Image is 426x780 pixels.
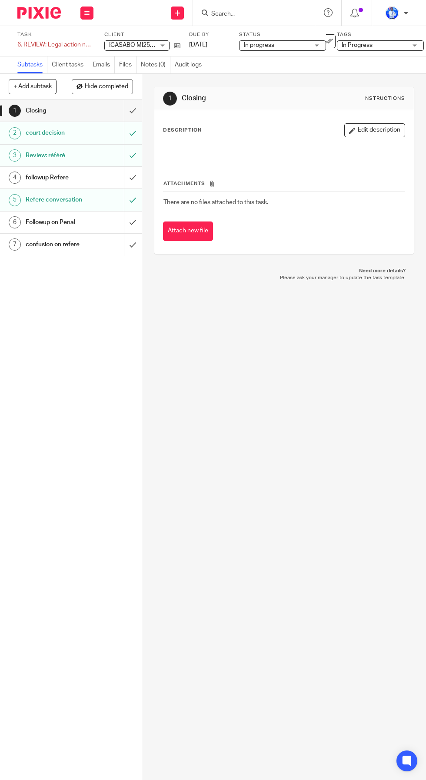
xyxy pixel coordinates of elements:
[163,268,406,274] p: Need more details?
[163,127,202,134] p: Description
[26,238,85,251] h1: confusion on refere
[93,56,115,73] a: Emails
[189,31,228,38] label: Due by
[9,172,21,184] div: 4
[163,221,213,241] button: Attach new file
[26,171,85,184] h1: followup Refere
[175,56,206,73] a: Audit logs
[119,56,136,73] a: Files
[72,79,133,94] button: Hide completed
[363,95,405,102] div: Instructions
[17,31,93,38] label: Task
[26,104,85,117] h1: Closing
[385,6,399,20] img: WhatsApp%20Image%202022-01-17%20at%2010.26.43%20PM.jpeg
[17,56,47,73] a: Subtasks
[9,149,21,162] div: 3
[26,149,85,162] h1: Review: référé
[104,31,180,38] label: Client
[109,42,164,48] span: IGASABO MI250 Ltd
[9,105,21,117] div: 1
[9,194,21,206] div: 5
[26,216,85,229] h1: Followup on Penal
[239,31,326,38] label: Status
[17,40,93,49] div: 6. REVIEW: Legal action needed
[9,238,21,251] div: 7
[9,79,57,94] button: + Add subtask
[9,216,21,228] div: 6
[337,31,424,38] label: Tags
[52,56,88,73] a: Client tasks
[210,10,289,18] input: Search
[163,199,268,205] span: There are no files attached to this task.
[244,42,274,48] span: In progress
[26,126,85,139] h1: court decision
[189,42,207,48] span: [DATE]
[17,7,61,19] img: Pixie
[163,181,205,186] span: Attachments
[342,42,373,48] span: In Progress
[182,94,303,103] h1: Closing
[26,193,85,206] h1: Refere conversation
[344,123,405,137] button: Edit description
[85,83,128,90] span: Hide completed
[9,127,21,139] div: 2
[163,92,177,106] div: 1
[163,274,406,281] p: Please ask your manager to update the task template.
[141,56,170,73] a: Notes (0)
